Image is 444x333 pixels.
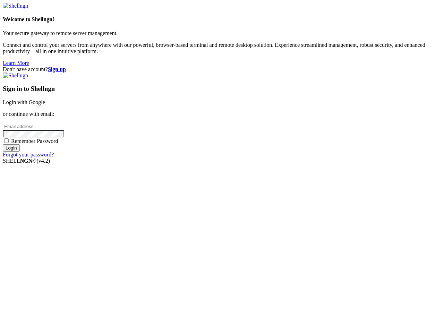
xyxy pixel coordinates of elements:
p: Connect and control your servers from anywhere with our powerful, browser-based terminal and remo... [3,42,441,54]
a: Sign up [48,66,66,72]
input: Email address [3,123,64,130]
a: Forgot your password? [3,152,54,157]
span: 4.2.0 [37,158,50,164]
div: Don't have account? [3,66,441,72]
span: SHELL © [3,158,50,164]
a: Learn More [3,60,29,66]
h4: Welcome to Shellngn! [3,16,441,23]
img: Shellngn [3,3,28,9]
span: Remember Password [11,138,58,144]
h3: Sign in to Shellngn [3,85,441,93]
p: or continue with email: [3,111,441,117]
input: Remember Password [4,138,9,143]
a: Login with Google [3,99,45,105]
img: Shellngn [3,72,28,79]
p: Your secure gateway to remote server management. [3,30,441,36]
b: NGN [20,158,33,164]
input: Login [3,144,20,152]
